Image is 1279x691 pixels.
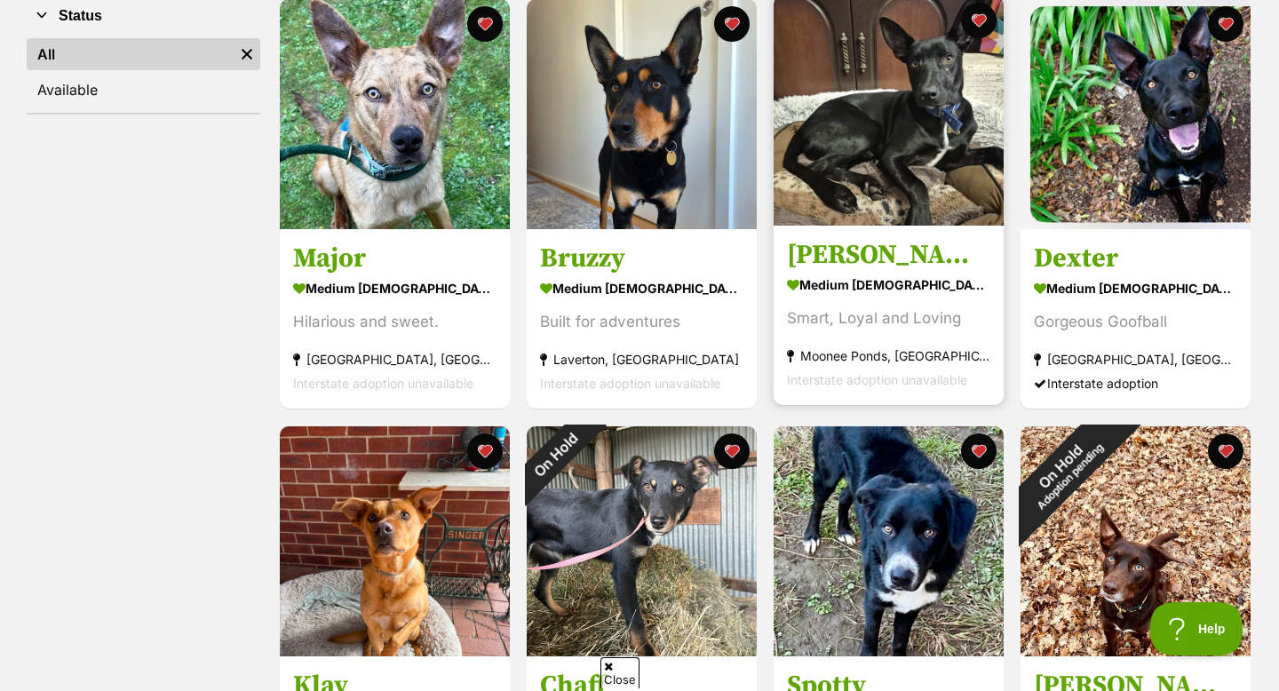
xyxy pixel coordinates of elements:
[27,4,260,28] button: Status
[774,426,1004,656] img: Spotty
[467,433,503,469] button: favourite
[527,642,757,660] a: On Hold
[774,226,1004,406] a: [PERSON_NAME] medium [DEMOGRAPHIC_DATA] Dog Smart, Loyal and Loving Moonee Ponds, [GEOGRAPHIC_DAT...
[1035,441,1106,512] span: Adoption pending
[1034,372,1237,396] div: Interstate adoption
[1208,433,1243,469] button: favourite
[527,426,757,656] img: Chaff
[27,38,234,70] a: All
[1021,642,1251,660] a: On HoldAdoption pending
[293,311,497,335] div: Hilarious and sweet.
[600,657,639,688] span: Close
[504,403,608,506] div: On Hold
[1034,276,1237,302] div: medium [DEMOGRAPHIC_DATA] Dog
[293,242,497,276] h3: Major
[987,393,1142,548] div: On Hold
[787,345,990,369] div: Moonee Ponds, [GEOGRAPHIC_DATA]
[714,6,750,42] button: favourite
[540,377,720,392] span: Interstate adoption unavailable
[787,307,990,331] div: Smart, Loyal and Loving
[961,433,997,469] button: favourite
[293,377,473,392] span: Interstate adoption unavailable
[540,242,743,276] h3: Bruzzy
[1021,229,1251,409] a: Dexter medium [DEMOGRAPHIC_DATA] Dog Gorgeous Goofball [GEOGRAPHIC_DATA], [GEOGRAPHIC_DATA] Inter...
[234,38,260,70] a: Remove filter
[293,276,497,302] div: medium [DEMOGRAPHIC_DATA] Dog
[787,273,990,298] div: medium [DEMOGRAPHIC_DATA] Dog
[1208,6,1243,42] button: favourite
[27,35,260,113] div: Status
[540,276,743,302] div: medium [DEMOGRAPHIC_DATA] Dog
[787,373,967,388] span: Interstate adoption unavailable
[1034,348,1237,372] div: [GEOGRAPHIC_DATA], [GEOGRAPHIC_DATA]
[714,433,750,469] button: favourite
[467,6,503,42] button: favourite
[527,229,757,409] a: Bruzzy medium [DEMOGRAPHIC_DATA] Dog Built for adventures Laverton, [GEOGRAPHIC_DATA] Interstate ...
[293,348,497,372] div: [GEOGRAPHIC_DATA], [GEOGRAPHIC_DATA]
[787,239,990,273] h3: [PERSON_NAME]
[280,229,510,409] a: Major medium [DEMOGRAPHIC_DATA] Dog Hilarious and sweet. [GEOGRAPHIC_DATA], [GEOGRAPHIC_DATA] Int...
[540,348,743,372] div: Laverton, [GEOGRAPHIC_DATA]
[1034,242,1237,276] h3: Dexter
[280,426,510,656] img: Klay
[540,311,743,335] div: Built for adventures
[1034,311,1237,335] div: Gorgeous Goofball
[961,3,997,38] button: favourite
[1150,602,1243,655] iframe: Help Scout Beacon - Open
[1021,426,1251,656] img: Milo Haliwell
[27,74,260,106] a: Available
